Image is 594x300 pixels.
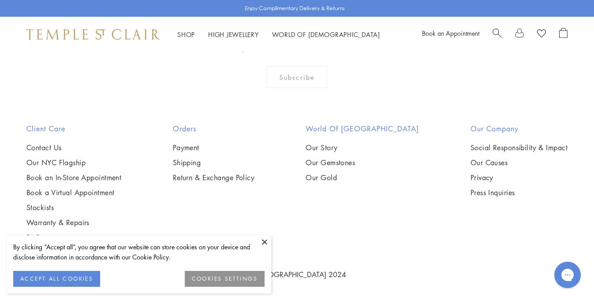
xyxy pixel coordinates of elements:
[173,123,255,134] h2: Orders
[422,29,479,37] a: Book an Appointment
[208,30,259,39] a: High JewelleryHigh Jewellery
[471,143,568,152] a: Social Responsibility & Impact
[185,271,265,287] button: COOKIES SETTINGS
[306,173,419,182] a: Our Gold
[248,270,346,279] a: © [GEOGRAPHIC_DATA] 2024
[471,158,568,167] a: Our Causes
[471,188,568,197] a: Press Inquiries
[26,233,121,242] a: FAQs
[26,218,121,227] a: Warranty & Repairs
[26,143,121,152] a: Contact Us
[13,242,265,262] div: By clicking “Accept all”, you agree that our website can store cookies on your device and disclos...
[471,173,568,182] a: Privacy
[272,30,380,39] a: World of [DEMOGRAPHIC_DATA]World of [DEMOGRAPHIC_DATA]
[471,123,568,134] h2: Our Company
[177,29,380,40] nav: Main navigation
[26,203,121,212] a: Stockists
[26,158,121,167] a: Our NYC Flagship
[173,158,255,167] a: Shipping
[267,66,327,88] div: Subscribe
[306,123,419,134] h2: World of [GEOGRAPHIC_DATA]
[13,271,100,287] button: ACCEPT ALL COOKIES
[26,123,121,134] h2: Client Care
[537,28,546,41] a: View Wishlist
[173,143,255,152] a: Payment
[493,28,502,41] a: Search
[306,158,419,167] a: Our Gemstones
[173,173,255,182] a: Return & Exchange Policy
[26,29,160,40] img: Temple St. Clair
[550,259,585,291] iframe: Gorgias live chat messenger
[26,173,121,182] a: Book an In-Store Appointment
[559,28,568,41] a: Open Shopping Bag
[177,30,195,39] a: ShopShop
[26,188,121,197] a: Book a Virtual Appointment
[306,143,419,152] a: Our Story
[245,4,345,13] p: Enjoy Complimentary Delivery & Returns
